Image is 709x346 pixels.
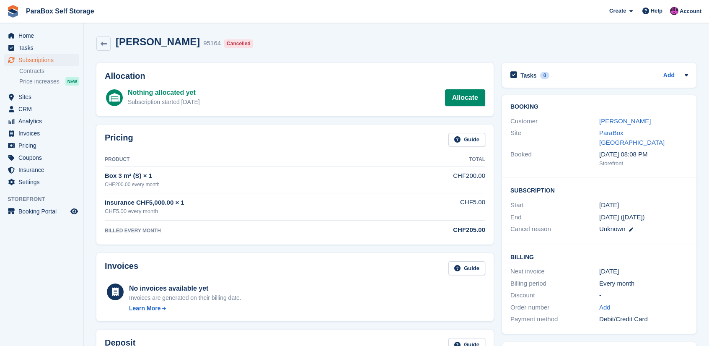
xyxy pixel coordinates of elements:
h2: Invoices [105,261,138,275]
div: Booked [510,150,599,167]
span: Sites [18,91,69,103]
img: Paul Wolfson [670,7,678,15]
td: CHF200.00 [376,166,485,193]
div: Storefront [599,159,688,168]
a: menu [4,54,79,66]
div: Invoices are generated on their billing date. [129,294,241,302]
div: 0 [540,72,550,79]
span: Unknown [599,225,626,232]
span: Home [18,30,69,42]
a: menu [4,152,79,164]
img: stora-icon-8386f47178a22dfd0bd8f6a31ec36ba5ce8667c1dd55bd0f319d3a0aa187defe.svg [7,5,19,18]
a: Contracts [19,67,79,75]
span: Invoices [18,127,69,139]
div: Customer [510,117,599,126]
div: Debit/Credit Card [599,315,688,324]
div: Start [510,200,599,210]
span: Price increases [19,78,60,86]
th: Product [105,153,376,166]
h2: Booking [510,104,688,110]
span: Create [609,7,626,15]
a: Price increases NEW [19,77,79,86]
span: Tasks [18,42,69,54]
a: menu [4,176,79,188]
div: End [510,213,599,222]
h2: [PERSON_NAME] [116,36,200,47]
h2: Billing [510,252,688,261]
div: BILLED EVERY MONTH [105,227,376,234]
div: - [599,291,688,300]
div: Nothing allocated yet [128,88,200,98]
h2: Tasks [520,72,537,79]
div: Discount [510,291,599,300]
td: CHF5.00 [376,193,485,220]
div: Cancel reason [510,224,599,234]
a: menu [4,164,79,176]
div: Site [510,128,599,147]
div: Billing period [510,279,599,289]
span: CRM [18,103,69,115]
a: menu [4,115,79,127]
div: Learn More [129,304,160,313]
a: Preview store [69,206,79,216]
div: CHF205.00 [376,225,485,235]
div: [DATE] 08:08 PM [599,150,688,159]
span: Storefront [8,195,83,203]
h2: Pricing [105,133,133,147]
div: Subscription started [DATE] [128,98,200,107]
a: Add [599,303,611,312]
span: Account [680,7,701,16]
div: 95164 [203,39,221,48]
span: Insurance [18,164,69,176]
div: No invoices available yet [129,284,241,294]
a: ParaBox [GEOGRAPHIC_DATA] [599,129,665,146]
a: Add [663,71,675,81]
span: [DATE] ([DATE]) [599,213,645,221]
span: Pricing [18,140,69,151]
a: Guide [448,261,485,275]
a: [PERSON_NAME] [599,117,651,125]
div: Order number [510,303,599,312]
span: Analytics [18,115,69,127]
h2: Subscription [510,186,688,194]
div: NEW [65,77,79,86]
div: Next invoice [510,267,599,276]
div: Payment method [510,315,599,324]
div: Cancelled [224,39,253,48]
span: Coupons [18,152,69,164]
a: menu [4,206,79,217]
th: Total [376,153,485,166]
a: menu [4,91,79,103]
a: menu [4,127,79,139]
a: Learn More [129,304,241,313]
span: Help [651,7,662,15]
a: menu [4,103,79,115]
div: Every month [599,279,688,289]
div: CHF5.00 every month [105,207,376,216]
h2: Allocation [105,71,485,81]
a: Allocate [445,89,485,106]
time: 2025-08-05 22:00:00 UTC [599,200,619,210]
span: Booking Portal [18,206,69,217]
a: menu [4,42,79,54]
div: Insurance CHF5,000.00 × 1 [105,198,376,208]
div: Box 3 m² (S) × 1 [105,171,376,181]
span: Subscriptions [18,54,69,66]
span: Settings [18,176,69,188]
a: Guide [448,133,485,147]
div: CHF200.00 every month [105,181,376,188]
a: menu [4,30,79,42]
a: ParaBox Self Storage [23,4,98,18]
div: [DATE] [599,267,688,276]
a: menu [4,140,79,151]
